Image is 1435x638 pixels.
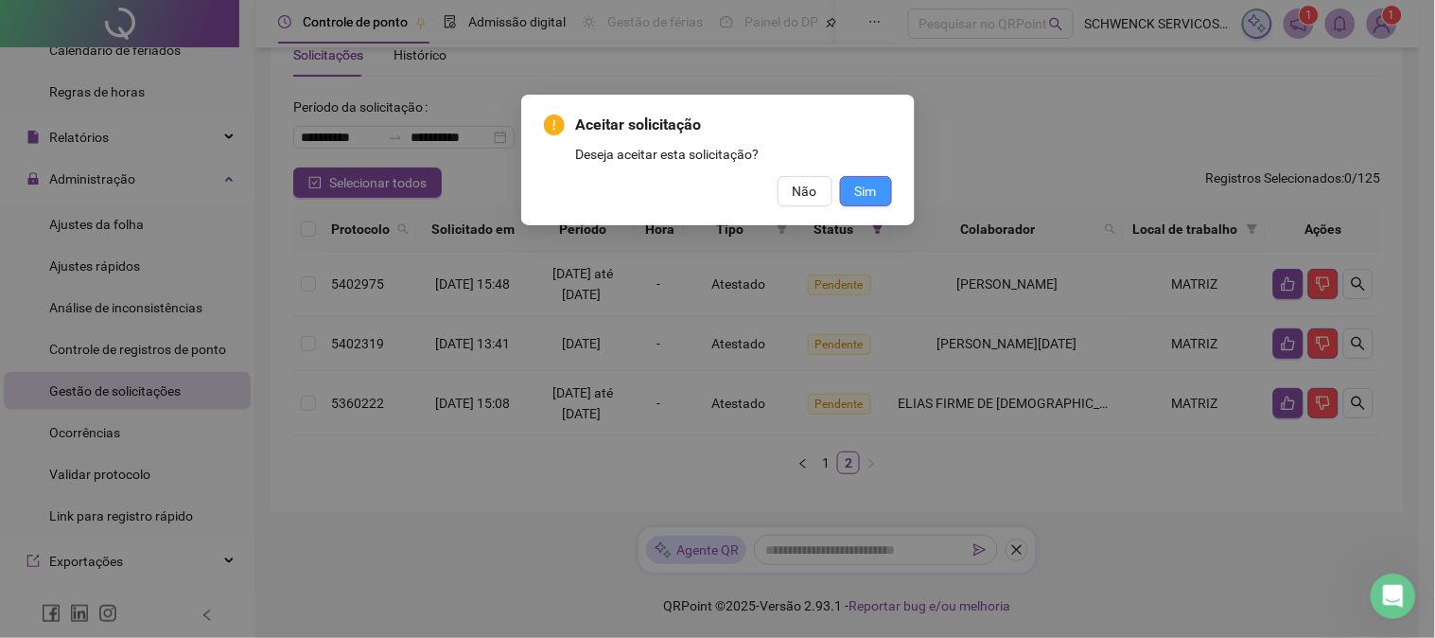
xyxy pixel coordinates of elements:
button: Não [778,176,832,206]
iframe: Intercom live chat [1371,574,1416,619]
div: Deseja aceitar esta solicitação? [576,144,892,165]
span: Aceitar solicitação [576,114,892,136]
span: Sim [855,181,877,202]
button: Sim [840,176,892,206]
span: exclamation-circle [544,115,565,135]
span: Não [793,181,817,202]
